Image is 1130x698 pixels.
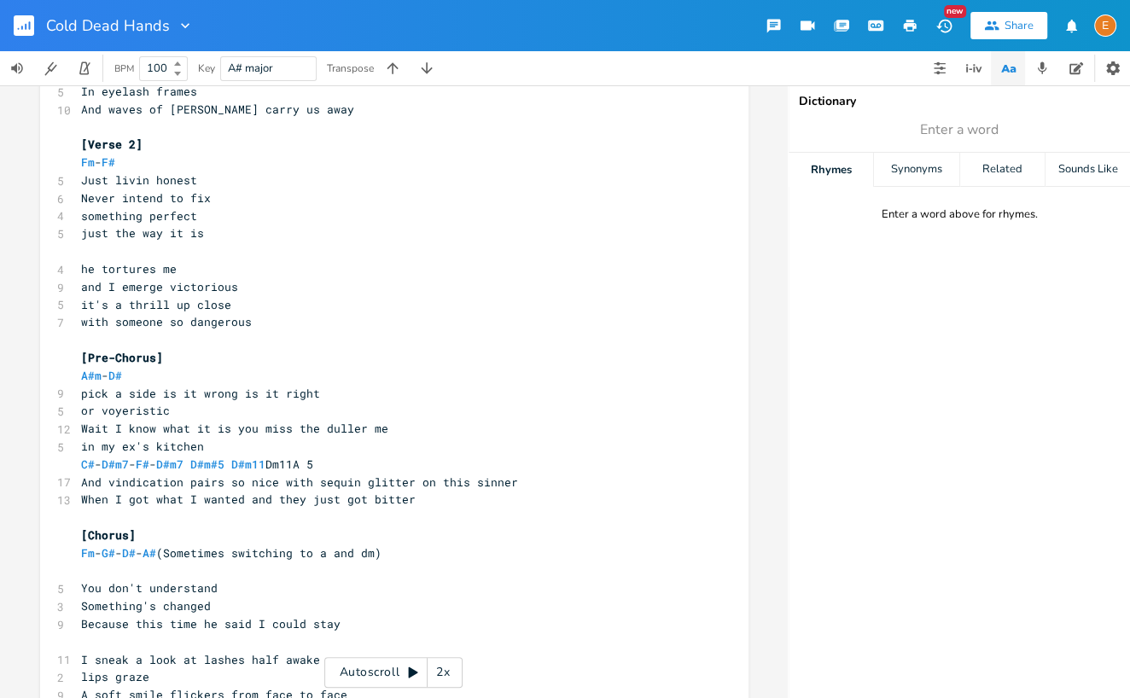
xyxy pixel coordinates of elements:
[81,669,149,684] span: lips graze
[231,457,265,472] span: D#m11
[799,96,1120,108] div: Dictionary
[108,368,122,383] span: D#
[81,403,170,418] span: or voyeristic
[882,207,1038,222] div: Enter a word above for rhymes.
[81,350,163,365] span: [Pre-Chorus]
[428,657,458,688] div: 2x
[102,545,115,561] span: G#
[81,297,231,312] span: it's a thrill up close
[324,657,463,688] div: Autoscroll
[102,154,115,170] span: F#
[81,386,320,401] span: pick a side is it wrong is it right
[81,457,95,472] span: C#
[81,527,136,543] span: [Chorus]
[81,172,197,188] span: Just livin honest
[81,474,518,490] span: And vindication pairs so nice with sequin glitter on this sinner
[81,190,211,206] span: Never intend to fix
[1046,153,1130,187] div: Sounds Like
[944,5,966,18] div: New
[1005,18,1034,33] div: Share
[81,84,197,99] span: In eyelash frames
[81,137,143,152] span: [Verse 2]
[122,545,136,561] span: D#
[874,153,958,187] div: Synonyms
[1094,6,1116,45] button: E
[81,421,388,436] span: Wait I know what it is you miss the duller me
[81,616,341,631] span: Because this time he said I could stay
[920,120,999,140] span: Enter a word
[81,598,211,614] span: Something's changed
[81,279,238,294] span: and I emerge victorious
[81,261,177,276] span: he tortures me
[81,314,252,329] span: with someone so dangerous
[81,545,382,561] span: - - - (Sometimes switching to a and dm)
[81,225,204,241] span: just the way it is
[143,545,156,561] span: A#
[81,457,313,472] span: - - - Dm11A 5
[136,457,149,472] span: F#
[81,492,416,507] span: When I got what I wanted and they just got bitter
[156,457,183,472] span: D#m7
[190,457,224,472] span: D#m#5
[81,154,115,170] span: -
[1094,15,1116,37] div: Erin Nicolle
[927,10,961,41] button: New
[81,545,95,561] span: Fm
[81,208,197,224] span: something perfect
[81,439,204,454] span: in my ex's kitchen
[960,153,1045,187] div: Related
[327,63,374,73] div: Transpose
[198,63,215,73] div: Key
[81,102,354,117] span: And waves of [PERSON_NAME] carry us away
[102,457,129,472] span: D#m7
[228,61,273,76] span: A# major
[46,18,170,33] span: Cold Dead Hands
[789,153,873,187] div: Rhymes
[114,64,134,73] div: BPM
[81,652,320,667] span: I sneak a look at lashes half awake
[81,368,129,383] span: -
[81,580,218,596] span: You don't understand
[970,12,1047,39] button: Share
[81,154,95,170] span: Fm
[81,368,102,383] span: A#m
